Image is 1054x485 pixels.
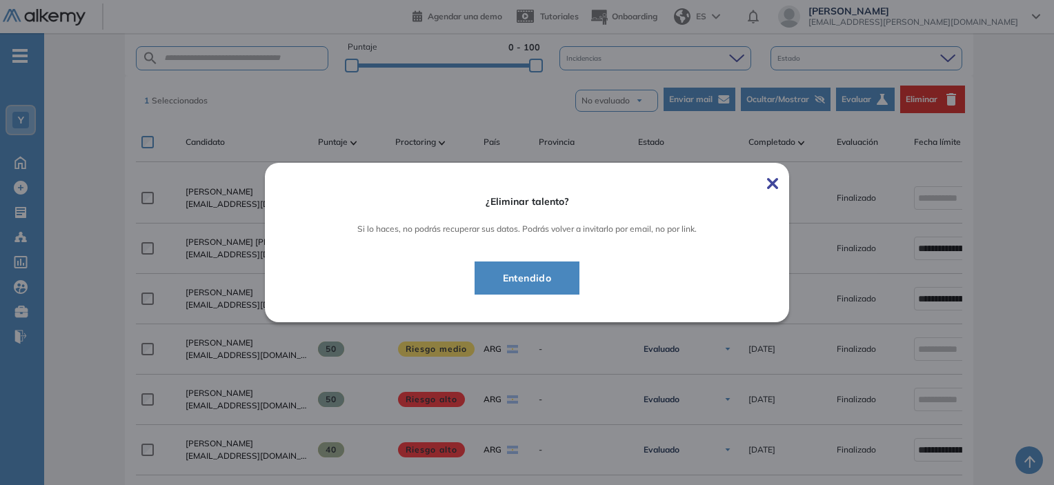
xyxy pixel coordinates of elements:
[475,261,580,295] button: Entendido
[492,270,563,286] span: Entendido
[357,224,697,234] span: Si lo haces, no podrás recuperar sus datos. Podrás volver a invitarlo por email, no por link.
[304,196,750,208] span: ¿Eliminar talento?
[767,178,778,189] img: Cerrar
[985,419,1054,485] div: Widget de chat
[985,419,1054,485] iframe: Chat Widget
